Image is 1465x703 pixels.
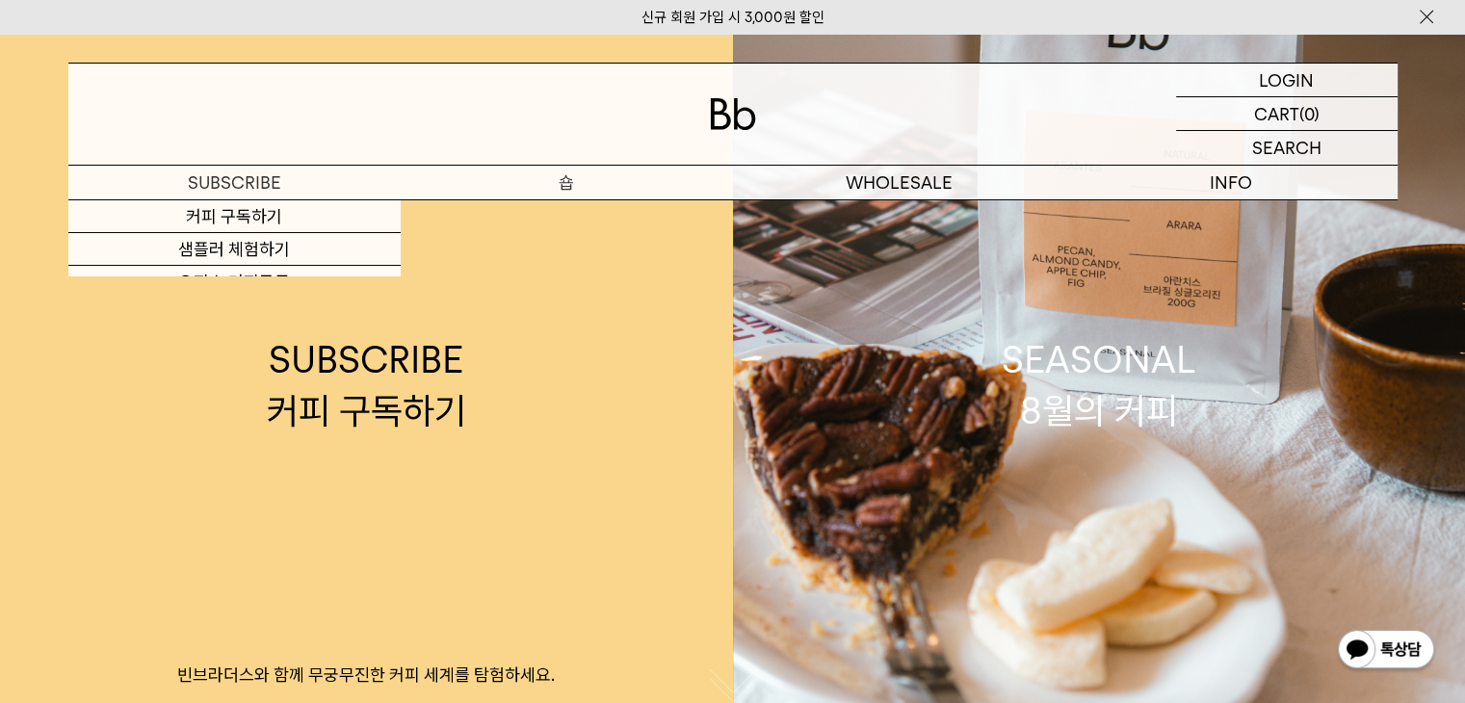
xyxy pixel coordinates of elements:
a: CART (0) [1176,97,1398,131]
a: SUBSCRIBE [68,166,401,199]
img: 카카오톡 채널 1:1 채팅 버튼 [1336,628,1436,674]
a: 샘플러 체험하기 [68,233,401,266]
div: SUBSCRIBE 커피 구독하기 [267,334,466,436]
p: WHOLESALE [733,166,1065,199]
p: INFO [1065,166,1398,199]
a: 오피스 커피구독 [68,266,401,299]
div: SEASONAL 8월의 커피 [1002,334,1196,436]
p: (0) [1299,97,1320,130]
img: 로고 [710,98,756,130]
a: 신규 회원 가입 시 3,000원 할인 [641,9,824,26]
p: LOGIN [1259,64,1314,96]
p: SEARCH [1252,131,1321,165]
a: 숍 [401,166,733,199]
p: CART [1254,97,1299,130]
a: LOGIN [1176,64,1398,97]
a: 커피 구독하기 [68,200,401,233]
